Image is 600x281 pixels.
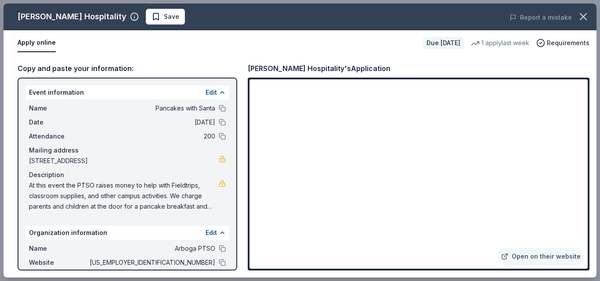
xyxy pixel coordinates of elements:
[29,257,88,268] span: Website
[29,180,219,212] span: At this event the PTSO raises money to help with Fieldtrips, classroom supplies, and other campus...
[29,145,226,156] div: Mailing address
[547,38,589,48] span: Requirements
[88,131,215,142] span: 200
[536,38,589,48] button: Requirements
[510,12,572,23] button: Report a mistake
[248,63,390,74] div: [PERSON_NAME] Hospitality's Application
[88,243,215,254] span: Arboga PTSO
[498,248,584,265] a: Open on their website
[18,63,237,74] div: Copy and paste your information:
[18,10,127,24] div: [PERSON_NAME] Hospitality
[29,103,88,114] span: Name
[206,87,217,98] button: Edit
[29,117,88,128] span: Date
[471,38,529,48] div: 1 apply last week
[423,37,464,49] div: Due [DATE]
[29,170,226,180] div: Description
[206,228,217,238] button: Edit
[88,257,215,268] span: [US_EMPLOYER_IDENTIFICATION_NUMBER]
[29,156,219,166] span: [STREET_ADDRESS]
[88,103,215,114] span: Pancakes with Santa
[25,85,229,100] div: Event information
[18,34,56,52] button: Apply online
[25,226,229,240] div: Organization information
[88,117,215,128] span: [DATE]
[29,243,88,254] span: Name
[29,131,88,142] span: Attendance
[164,11,179,22] span: Save
[146,9,185,25] button: Save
